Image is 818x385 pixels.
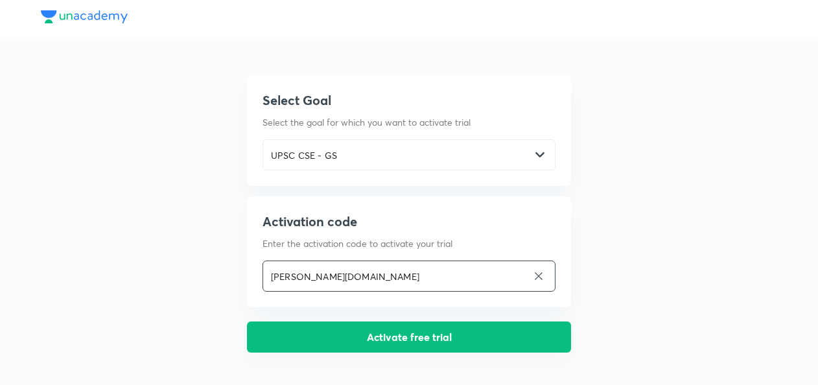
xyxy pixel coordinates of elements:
[263,115,555,129] p: Select the goal for which you want to activate trial
[263,263,528,290] input: Enter activation code
[263,237,555,250] p: Enter the activation code to activate your trial
[263,142,530,169] input: Select goal
[263,212,555,231] h5: Activation code
[535,150,544,159] img: -
[247,321,571,353] button: Activate free trial
[263,91,555,110] h5: Select Goal
[41,10,128,23] img: Unacademy
[41,10,128,27] a: Unacademy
